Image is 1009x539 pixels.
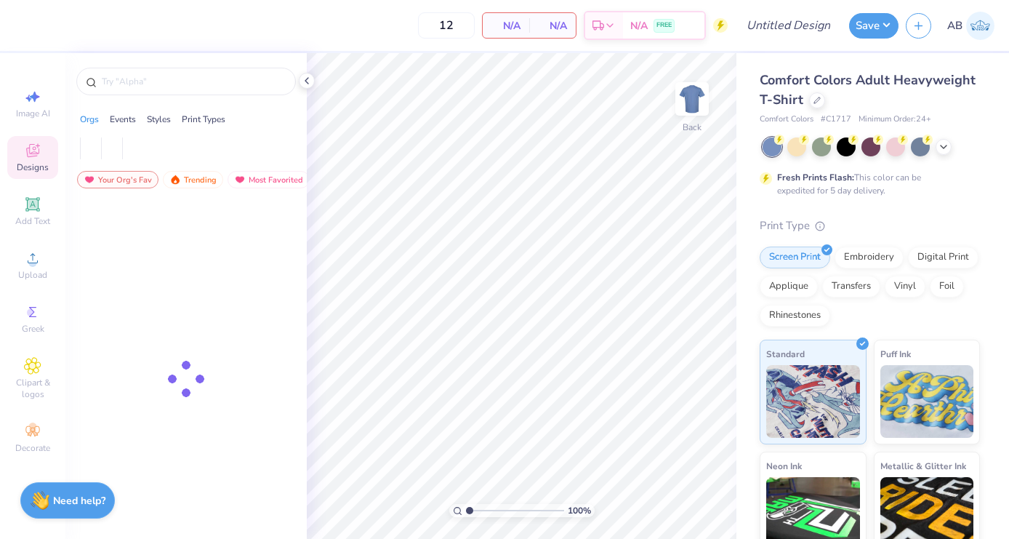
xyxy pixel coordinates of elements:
span: AB [947,17,962,34]
div: Orgs [80,113,99,126]
span: Designs [17,161,49,173]
img: Ashlyn Barnard [966,12,994,40]
span: Neon Ink [766,458,802,474]
span: Image AI [16,108,50,119]
span: 100 % [568,504,591,517]
span: Add Text [15,215,50,227]
span: Minimum Order: 24 + [859,113,931,126]
div: Print Type [760,217,980,234]
div: Applique [760,276,818,298]
img: Standard [766,365,860,438]
img: most_fav.gif [234,175,246,185]
div: Back [683,121,702,134]
span: Standard [766,346,805,362]
span: Comfort Colors [760,113,813,126]
div: Vinyl [885,276,925,298]
div: Print Types [182,113,225,126]
span: Comfort Colors Adult Heavyweight T-Shirt [760,71,976,108]
img: Puff Ink [880,365,974,438]
span: Clipart & logos [7,377,58,400]
div: Digital Print [908,247,978,268]
img: most_fav.gif [84,175,95,185]
span: N/A [538,18,567,33]
strong: Need help? [53,494,105,508]
span: Greek [22,323,44,335]
input: Untitled Design [735,11,842,40]
span: FREE [656,20,672,31]
span: N/A [491,18,520,33]
div: This color can be expedited for 5 day delivery. [777,171,956,197]
div: Events [110,113,136,126]
span: Upload [18,269,47,281]
div: Rhinestones [760,305,830,327]
div: Most Favorited [228,171,310,188]
span: Metallic & Glitter Ink [880,458,966,474]
a: AB [947,12,994,40]
div: Trending [163,171,223,188]
img: trending.gif [169,175,181,185]
div: Your Org's Fav [77,171,158,188]
input: – – [418,12,475,39]
input: Try "Alpha" [100,74,286,89]
span: Decorate [15,442,50,454]
div: Screen Print [760,247,830,268]
div: Foil [930,276,964,298]
div: Embroidery [835,247,904,268]
img: Back [678,84,707,113]
span: N/A [630,18,648,33]
button: Save [849,13,899,39]
div: Styles [147,113,171,126]
span: # C1717 [821,113,851,126]
strong: Fresh Prints Flash: [777,172,854,183]
div: Transfers [822,276,880,298]
span: Puff Ink [880,346,911,362]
